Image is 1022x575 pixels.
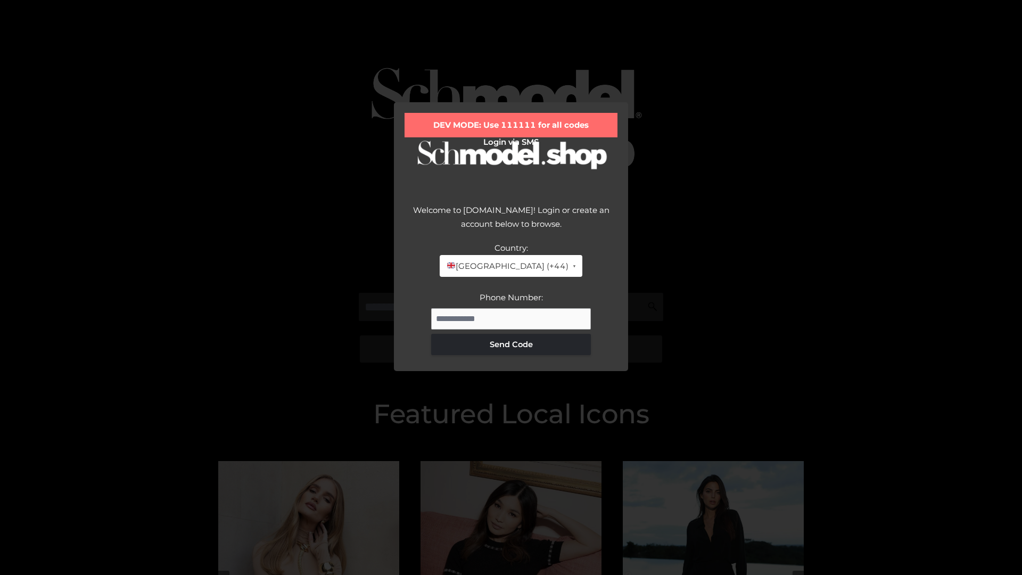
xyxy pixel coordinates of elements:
[494,243,528,253] label: Country:
[447,261,455,269] img: 🇬🇧
[405,137,617,147] h2: Login via SMS
[431,334,591,355] button: Send Code
[405,203,617,241] div: Welcome to [DOMAIN_NAME]! Login or create an account below to browse.
[405,113,617,137] div: DEV MODE: Use 111111 for all codes
[446,259,568,273] span: [GEOGRAPHIC_DATA] (+44)
[480,292,543,302] label: Phone Number:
